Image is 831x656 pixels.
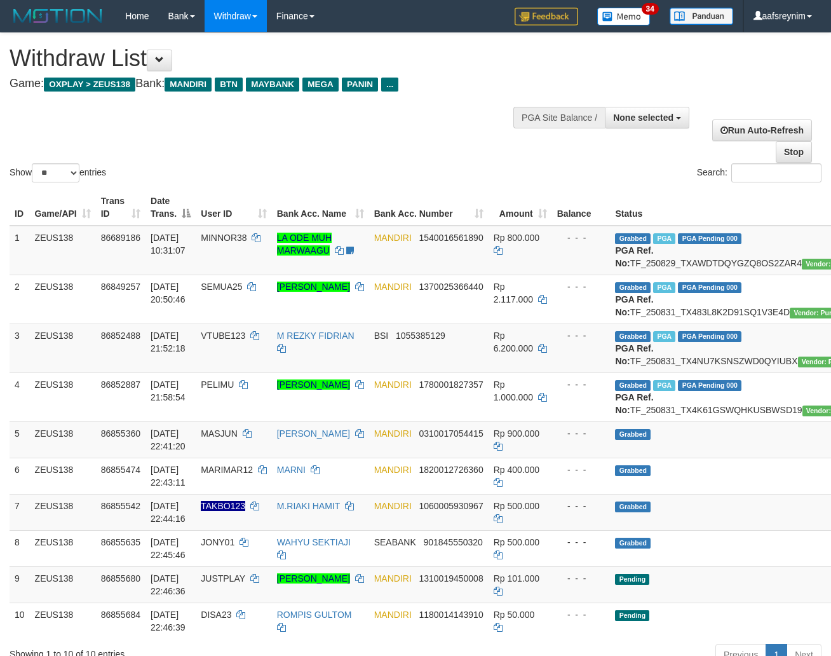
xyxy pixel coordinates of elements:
td: ZEUS138 [30,494,96,530]
span: 34 [642,3,659,15]
td: 5 [10,421,30,458]
label: Search: [697,163,821,182]
img: Feedback.jpg [515,8,578,25]
span: Rp 800.000 [494,233,539,243]
span: Grabbed [615,331,651,342]
span: Copy 1310019450008 to clipboard [419,573,483,584]
td: 3 [10,324,30,372]
th: Date Trans.: activate to sort column descending [145,189,196,226]
a: M REZKY FIDRIAN [277,331,355,341]
a: [PERSON_NAME] [277,282,350,292]
span: VTUBE123 [201,331,245,341]
span: Marked by aafsolysreylen [653,380,675,391]
span: [DATE] 20:50:46 [151,282,186,304]
span: Grabbed [615,380,651,391]
td: 1 [10,226,30,275]
div: - - - [557,427,605,440]
span: None selected [613,113,673,123]
img: Button%20Memo.svg [597,8,651,25]
img: MOTION_logo.png [10,6,106,25]
span: Grabbed [615,429,651,440]
span: SEABANK [374,537,416,547]
span: MANDIRI [374,610,412,620]
div: - - - [557,608,605,621]
b: PGA Ref. No: [615,245,653,268]
span: MANDIRI [374,428,412,439]
div: - - - [557,231,605,244]
td: ZEUS138 [30,603,96,639]
span: OXPLAY > ZEUS138 [44,78,135,92]
td: 10 [10,603,30,639]
span: Copy 1820012726360 to clipboard [419,465,483,475]
a: [PERSON_NAME] [277,428,350,439]
span: MANDIRI [374,379,412,390]
td: ZEUS138 [30,372,96,421]
b: PGA Ref. No: [615,343,653,366]
span: MANDIRI [374,282,412,292]
td: 4 [10,372,30,421]
span: PGA Pending [678,331,741,342]
span: Grabbed [615,282,651,293]
span: PGA Pending [678,233,741,244]
input: Search: [731,163,821,182]
span: 86852887 [101,379,140,390]
span: Grabbed [615,502,651,512]
a: Run Auto-Refresh [712,120,812,141]
span: Rp 900.000 [494,428,539,439]
span: Rp 500.000 [494,537,539,547]
span: Nama rekening ada tanda titik/strip, harap diedit [201,501,245,511]
span: 86689186 [101,233,140,243]
span: ... [381,78,398,92]
div: - - - [557,572,605,585]
span: 86849257 [101,282,140,292]
a: LA ODE MUH MARWAAGU [277,233,332,256]
span: Copy 0310017054415 to clipboard [419,428,483,439]
span: MEGA [302,78,339,92]
td: ZEUS138 [30,458,96,494]
td: 9 [10,566,30,603]
span: [DATE] 22:46:36 [151,573,186,596]
span: Rp 1.000.000 [494,379,533,402]
span: BSI [374,331,389,341]
a: [PERSON_NAME] [277,573,350,584]
th: Amount: activate to sort column ascending [489,189,552,226]
span: [DATE] 22:46:39 [151,610,186,632]
td: 2 [10,275,30,324]
span: 86855360 [101,428,140,439]
span: MANDIRI [374,501,412,511]
td: ZEUS138 [30,530,96,566]
a: WAHYU SEKTIAJI [277,537,351,547]
span: [DATE] 10:31:07 [151,233,186,256]
span: [DATE] 21:58:54 [151,379,186,402]
h4: Game: Bank: [10,78,541,90]
div: - - - [557,463,605,476]
td: ZEUS138 [30,566,96,603]
span: 86855542 [101,501,140,511]
span: Pending [615,610,649,621]
span: Rp 2.117.000 [494,282,533,304]
span: Rp 500.000 [494,501,539,511]
h1: Withdraw List [10,46,541,71]
span: [DATE] 22:44:16 [151,501,186,524]
span: PGA Pending [678,380,741,391]
b: PGA Ref. No: [615,392,653,415]
span: [DATE] 22:41:20 [151,428,186,451]
span: MARIMAR12 [201,465,253,475]
div: - - - [557,536,605,549]
th: User ID: activate to sort column ascending [196,189,271,226]
span: PGA Pending [678,282,741,293]
span: Copy 1060005930967 to clipboard [419,501,483,511]
span: 86855474 [101,465,140,475]
img: panduan.png [670,8,733,25]
a: Stop [776,141,812,163]
div: PGA Site Balance / [513,107,605,128]
span: Rp 50.000 [494,610,535,620]
span: Rp 101.000 [494,573,539,584]
span: Copy 1055385129 to clipboard [396,331,445,341]
td: ZEUS138 [30,226,96,275]
span: SEMUA25 [201,282,242,292]
label: Show entries [10,163,106,182]
a: [PERSON_NAME] [277,379,350,390]
td: ZEUS138 [30,275,96,324]
select: Showentries [32,163,79,182]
